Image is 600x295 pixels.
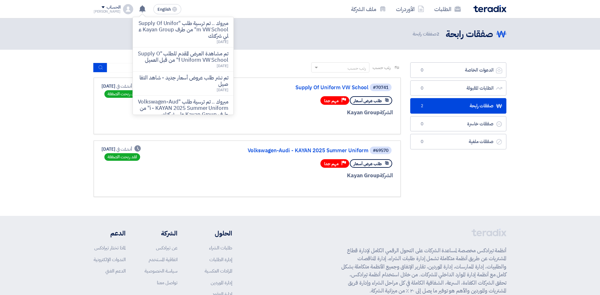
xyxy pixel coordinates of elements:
[324,98,339,104] span: مهم جدا
[116,146,132,153] span: أنشئت في
[211,279,232,286] a: إدارة الموردين
[107,63,196,72] input: ابحث بعنوان أو رقم الطلب
[157,279,177,286] a: تواصل معنا
[145,229,177,238] li: الشركة
[446,28,493,41] h2: صفقات رابحة
[138,75,228,87] p: تم نشر طلب عروض أسعار جديد - شاهد التفاصيل
[116,83,132,90] span: أنشئت في
[94,244,126,251] a: لماذا تختار تيرادكس
[209,256,232,263] a: إدارة الطلبات
[217,63,228,69] span: [DATE]
[217,39,228,45] span: [DATE]
[105,267,126,274] a: الدعم الفني
[104,153,140,161] div: لقد ربحت الصفقة
[107,5,120,10] div: الحساب
[94,229,126,238] li: الدعم
[196,229,232,238] li: الحلول
[158,7,171,12] span: English
[102,146,141,153] div: [DATE]
[156,244,177,251] a: عن تيرادكس
[94,10,121,13] div: [PERSON_NAME]
[354,98,382,104] span: طلب عرض أسعار
[242,85,368,91] a: Supply Of Uniform VW School
[242,148,368,154] a: Volkswagen-Audi - KAYAN 2025 Summer Uniform
[473,5,506,12] img: Teradix logo
[209,244,232,251] a: طلبات الشراء
[436,30,439,37] span: 2
[380,172,393,179] span: الشركة
[241,109,393,117] div: Kayan Group
[380,109,393,116] span: الشركة
[123,4,133,14] img: profile_test.png
[418,121,426,127] span: 0
[102,83,141,90] div: [DATE]
[410,98,506,114] a: صفقات رابحة2
[348,65,366,72] div: رتب حسب
[241,172,393,180] div: Kayan Group
[410,116,506,132] a: صفقات خاسرة0
[205,267,232,274] a: المزادات العكسية
[354,161,382,167] span: طلب عرض أسعار
[418,139,426,145] span: 0
[217,87,228,93] span: [DATE]
[373,148,388,153] div: #69570
[324,161,339,167] span: مهم جدا
[104,90,140,98] div: لقد ربحت الصفقة
[341,247,506,295] p: أنظمة تيرادكس مخصصة لمساعدة الشركات على التحول الرقمي الكامل لإدارة قطاع المشتريات عن طريق أنظمة ...
[153,4,181,14] button: English
[418,67,426,73] span: 0
[346,2,391,16] a: ملف الشركة
[391,2,429,16] a: الأوردرات
[138,20,228,39] p: مبروك .. تم ترسية طلب "Supply Of Uniform VW School" من طرف Kayan Group علي شركتك
[138,51,228,63] p: تم مشاهدة العرض المقدم للطلب "Supply Of Uniform VW School" من قبل العميل
[138,99,228,118] p: مبروك .. تم ترسية طلب "Volkswagen-Audi - KAYAN 2025 Summer Uniform" من طرف Kayan Group علي شركتك
[429,2,466,16] a: الطلبات
[373,85,388,90] div: #70741
[413,30,441,38] span: صفقات رابحة
[149,256,177,263] a: اتفاقية المستخدم
[373,64,391,71] span: رتب حسب
[410,134,506,149] a: صفقات ملغية0
[418,85,426,91] span: 0
[418,103,426,109] span: 2
[410,62,506,78] a: الدعوات الخاصة0
[145,267,177,274] a: سياسة الخصوصية
[94,256,126,263] a: الندوات الإلكترونية
[410,80,506,96] a: الطلبات المقبولة0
